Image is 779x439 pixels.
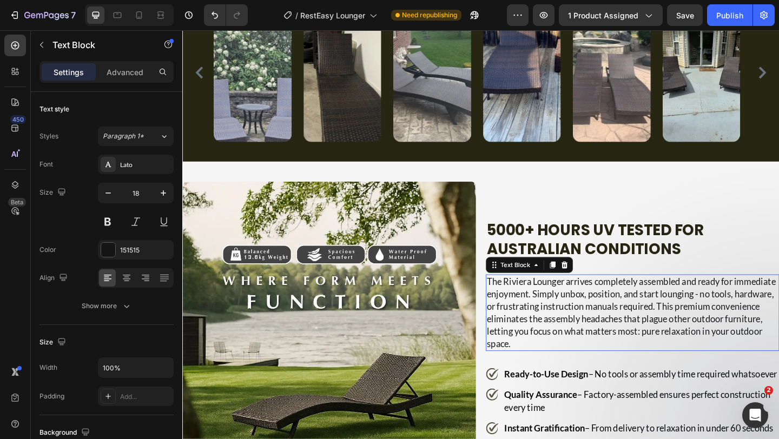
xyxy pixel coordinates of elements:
div: Align [39,271,70,285]
button: Publish [707,4,752,26]
div: Padding [39,391,64,401]
span: 2 [764,386,773,395]
div: 151515 [120,245,171,255]
div: Show more [82,301,132,311]
div: Size [39,185,68,200]
button: 7 [4,4,81,26]
span: RestEasy Lounger [300,10,365,21]
div: Font [39,159,53,169]
span: / [295,10,298,21]
p: 5000+ Hours UV Tested for Australian Conditions [331,207,648,248]
p: 7 [71,9,76,22]
div: Text Block [344,250,380,260]
strong: Ready-to-Use Design [350,368,441,380]
span: Save [676,11,694,20]
div: Beta [8,198,26,207]
p: Text Block [52,38,144,51]
button: 1 product assigned [559,4,663,26]
div: Add... [120,392,171,402]
button: Save [667,4,703,26]
input: Auto [98,358,173,377]
iframe: Design area [182,30,779,439]
h2: Rich Text Editor. Editing area: main [330,206,649,249]
button: Show more [39,296,174,316]
div: Lato [120,160,171,170]
div: Styles [39,131,58,141]
div: Size [39,335,68,350]
strong: Quality Assurance [350,390,430,402]
div: Undo/Redo [204,4,248,26]
div: Publish [716,10,743,21]
button: Carousel Next Arrow [622,37,639,55]
div: Text style [39,104,69,114]
p: – No tools or assembly time required whatsoever [350,367,648,381]
p: Advanced [107,66,143,78]
div: 450 [10,115,26,124]
strong: Instant Gratification [350,427,438,438]
iframe: Intercom live chat [742,402,768,428]
p: Settings [54,66,84,78]
p: The Riviera Lounger arrives completely assembled and ready for immediate enjoyment. Simply unbox,... [331,267,648,348]
button: Paragraph 1* [98,127,174,146]
span: Need republishing [402,10,457,20]
span: 1 product assigned [568,10,638,21]
p: – Factory-assembled ensures perfect construction every time [350,389,648,418]
div: Color [39,245,56,255]
span: Paragraph 1* [103,131,144,141]
div: Width [39,363,57,373]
